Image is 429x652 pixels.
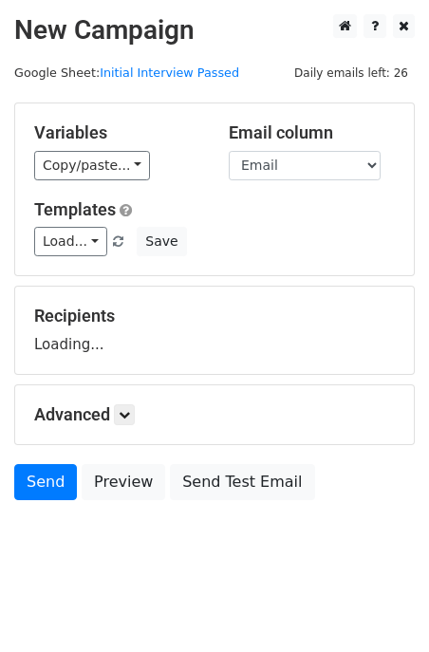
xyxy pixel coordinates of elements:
[288,65,415,80] a: Daily emails left: 26
[34,306,395,355] div: Loading...
[34,306,395,326] h5: Recipients
[14,14,415,47] h2: New Campaign
[137,227,186,256] button: Save
[100,65,239,80] a: Initial Interview Passed
[34,199,116,219] a: Templates
[170,464,314,500] a: Send Test Email
[229,122,395,143] h5: Email column
[14,65,239,80] small: Google Sheet:
[34,227,107,256] a: Load...
[82,464,165,500] a: Preview
[34,122,200,143] h5: Variables
[14,464,77,500] a: Send
[34,404,395,425] h5: Advanced
[34,151,150,180] a: Copy/paste...
[288,63,415,84] span: Daily emails left: 26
